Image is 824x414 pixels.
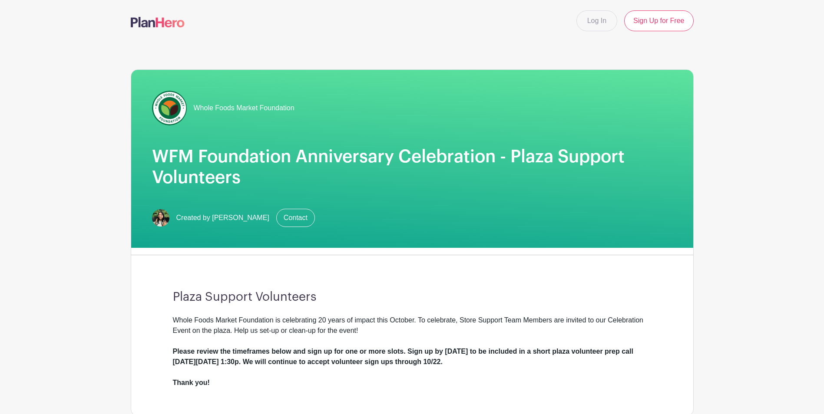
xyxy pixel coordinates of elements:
[624,10,693,31] a: Sign Up for Free
[276,209,315,227] a: Contact
[173,290,652,305] h3: Plaza Support Volunteers
[152,209,169,227] img: mireya.jpg
[176,213,269,223] span: Created by [PERSON_NAME]
[152,91,187,125] img: wfmf_primary_badge_4c.png
[173,315,652,388] div: Whole Foods Market Foundation is celebrating 20 years of impact this October. To celebrate, Store...
[152,146,672,188] h1: WFM Foundation Anniversary Celebration - Plaza Support Volunteers
[576,10,617,31] a: Log In
[131,17,185,27] img: logo-507f7623f17ff9eddc593b1ce0a138ce2505c220e1c5a4e2b4648c50719b7d32.svg
[173,348,633,386] strong: Please review the timeframes below and sign up for one or more slots. Sign up by [DATE] to be inc...
[194,103,295,113] span: Whole Foods Market Foundation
